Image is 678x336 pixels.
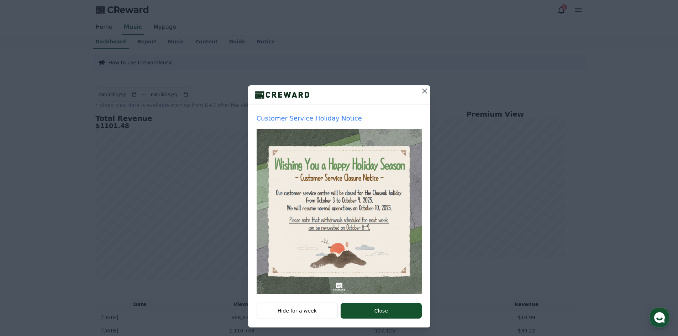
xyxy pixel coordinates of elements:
p: Customer Service Holiday Notice [257,113,422,123]
button: Hide for a week [257,303,338,319]
img: popup thumbnail [257,129,422,294]
img: logo [248,90,316,100]
button: Close [341,303,421,319]
a: Customer Service Holiday Notice [257,113,422,294]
